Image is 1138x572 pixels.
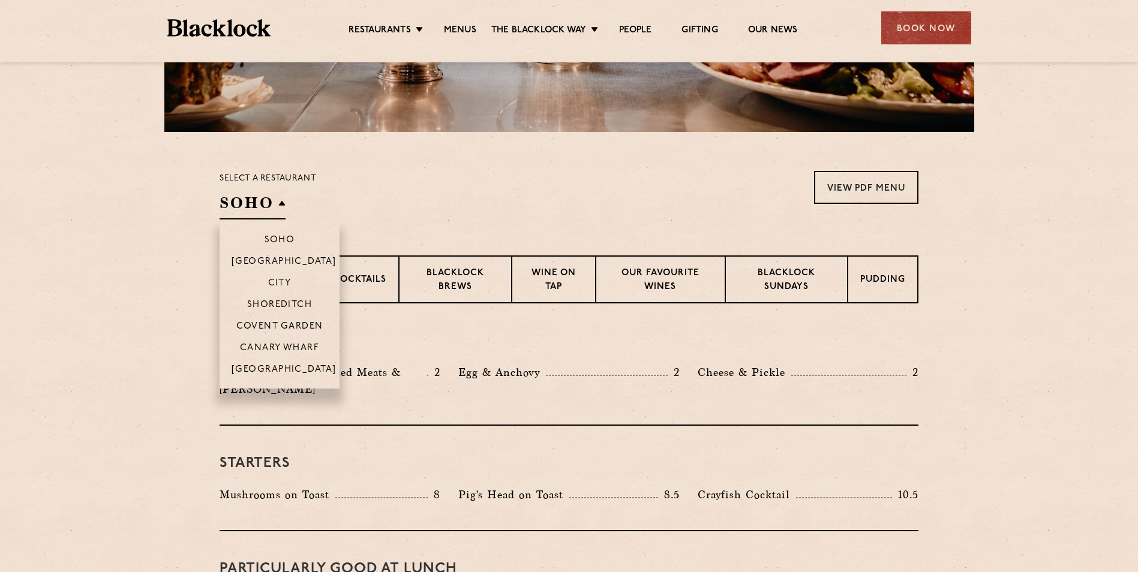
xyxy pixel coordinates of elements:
[232,365,337,377] p: [GEOGRAPHIC_DATA]
[906,365,918,380] p: 2
[232,257,337,269] p: [GEOGRAPHIC_DATA]
[668,365,680,380] p: 2
[240,343,319,355] p: Canary Wharf
[428,487,440,502] p: 8
[738,267,835,295] p: Blacklock Sundays
[444,25,476,38] a: Menus
[681,25,717,38] a: Gifting
[860,273,905,288] p: Pudding
[428,365,440,380] p: 2
[247,300,313,312] p: Shoreditch
[619,25,651,38] a: People
[608,267,712,295] p: Our favourite wines
[412,267,499,295] p: Blacklock Brews
[220,333,918,349] h3: Pre Chop Bites
[265,235,295,247] p: Soho
[268,278,292,290] p: City
[349,25,411,38] a: Restaurants
[524,267,583,295] p: Wine on Tap
[698,364,791,381] p: Cheese & Pickle
[881,11,971,44] div: Book Now
[814,171,918,204] a: View PDF Menu
[491,25,586,38] a: The Blacklock Way
[220,171,316,186] p: Select a restaurant
[220,192,286,219] h2: SOHO
[458,486,569,503] p: Pig's Head on Toast
[458,364,546,381] p: Egg & Anchovy
[892,487,918,502] p: 10.5
[220,456,918,471] h3: Starters
[698,486,796,503] p: Crayfish Cocktail
[220,486,335,503] p: Mushrooms on Toast
[236,321,323,333] p: Covent Garden
[748,25,798,38] a: Our News
[658,487,680,502] p: 8.5
[333,273,386,288] p: Cocktails
[167,19,271,37] img: BL_Textured_Logo-footer-cropped.svg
